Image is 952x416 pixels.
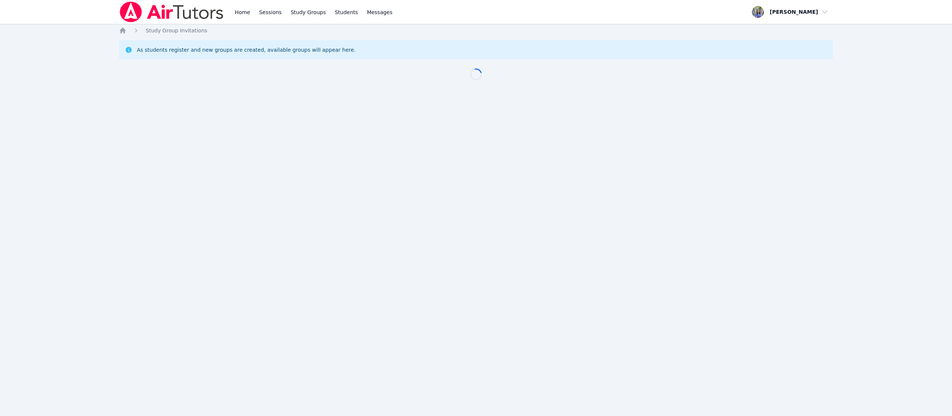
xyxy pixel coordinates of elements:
[367,9,393,16] span: Messages
[146,27,207,34] a: Study Group Invitations
[119,1,224,22] img: Air Tutors
[137,46,356,54] div: As students register and new groups are created, available groups will appear here.
[119,27,833,34] nav: Breadcrumb
[146,28,207,33] span: Study Group Invitations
